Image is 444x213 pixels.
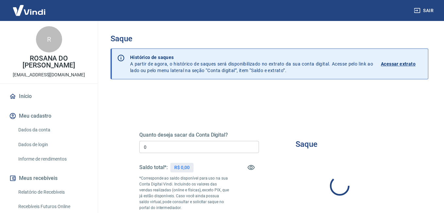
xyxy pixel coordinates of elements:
[139,164,168,171] h5: Saldo total*:
[111,34,428,43] h3: Saque
[174,164,190,171] p: R$ 0,00
[296,140,317,149] h3: Saque
[36,26,62,52] div: R
[139,132,259,138] h5: Quanto deseja sacar da Conta Digital?
[13,71,85,78] p: [EMAIL_ADDRESS][DOMAIN_NAME]
[16,138,90,151] a: Dados de login
[413,5,436,17] button: Sair
[16,123,90,137] a: Dados da conta
[130,54,373,74] p: A partir de agora, o histórico de saques será disponibilizado no extrato da sua conta digital. Ac...
[8,0,50,20] img: Vindi
[381,54,423,74] a: Acessar extrato
[8,89,90,104] a: Início
[16,185,90,199] a: Relatório de Recebíveis
[8,109,90,123] button: Meu cadastro
[139,175,229,211] p: *Corresponde ao saldo disponível para uso na sua Conta Digital Vindi. Incluindo os valores das ve...
[381,61,416,67] p: Acessar extrato
[16,152,90,166] a: Informe de rendimentos
[8,171,90,185] button: Meus recebíveis
[5,55,93,69] p: ROSANA DO [PERSON_NAME]
[130,54,373,61] p: Histórico de saques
